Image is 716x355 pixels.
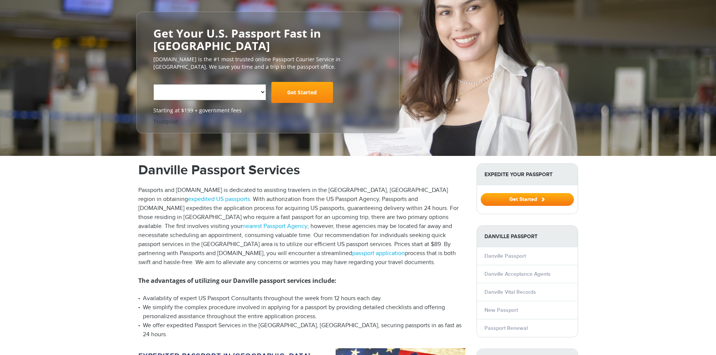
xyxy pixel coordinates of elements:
[138,163,465,177] h1: Danville Passport Services
[153,118,178,125] a: Trustpilot
[477,164,578,185] strong: Expedite Your Passport
[352,250,405,257] a: passport application
[484,271,551,277] a: Danville Acceptance Agents
[138,276,465,285] h3: The advantages of utilizing our Danville passport services include:
[481,193,574,206] button: Get Started
[242,223,307,230] a: nearest Passport Agency
[138,294,465,303] li: Availability of expert US Passport Consultants throughout the week from 12 hours each day.
[484,325,528,331] a: Passport Renewal
[153,56,383,71] p: [DOMAIN_NAME] is the #1 most trusted online Passport Courier Service in [GEOGRAPHIC_DATA]. We sav...
[477,226,578,247] strong: Danville Passport
[484,253,526,259] a: Danville Passport
[481,196,574,202] a: Get Started
[138,186,465,267] p: Passports and [DOMAIN_NAME] is dedicated to assisting travelers in the [GEOGRAPHIC_DATA], [GEOGRA...
[188,196,250,203] a: expedited US passports
[138,321,465,339] li: We offer expedited Passport Services in the [GEOGRAPHIC_DATA], [GEOGRAPHIC_DATA], securing passpo...
[153,27,383,52] h2: Get Your U.S. Passport Fast in [GEOGRAPHIC_DATA]
[153,107,383,114] span: Starting at $199 + government fees
[484,289,536,295] a: Danville Vital Records
[138,303,465,321] li: We simplify the complex procedure involved in applying for a passport by providing detailed check...
[271,82,333,103] a: Get Started
[484,307,518,313] a: New Passport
